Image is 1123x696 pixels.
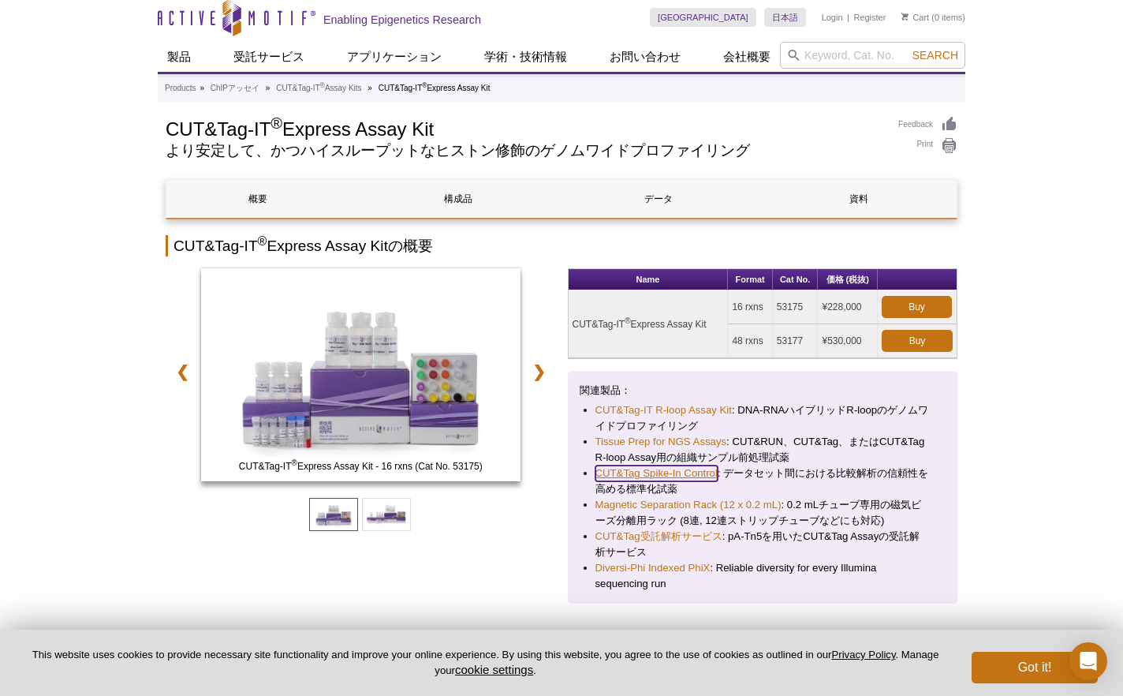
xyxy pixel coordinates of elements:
li: : CUT&RUN、CUT&Tag、またはCUT&Tag R-loop Assay用の組織サンプル前処理試薬 [595,434,931,466]
td: ¥530,000 [818,324,878,358]
td: 53177 [773,324,819,358]
a: CUT&Tag-IT Express Assay Kit - 16 rxns [201,268,520,486]
sup: ® [270,114,282,132]
sup: ® [625,316,630,325]
li: : pA-Tn5を用いたCUT&Tag Assayの受託解析サービス [595,529,931,560]
h2: Enabling Epigenetics Research [323,13,481,27]
button: Got it! [972,652,1098,683]
input: Keyword, Cat. No. [780,42,965,69]
a: Cart [901,12,929,23]
p: 関連製品： [580,383,946,399]
td: 48 rxns [728,324,772,358]
a: Diversi-Phi Indexed PhiX [595,560,711,576]
li: : DNA-RNAハイブリッドR-loopのゲノムワイドプロファイリング [595,402,931,434]
span: Search [912,49,958,62]
li: » [266,84,270,92]
td: ¥228,000 [818,290,878,324]
sup: ® [422,81,427,89]
td: CUT&Tag-IT Express Assay Kit [569,290,729,358]
a: Feedback [898,116,957,133]
a: Buy [882,330,953,352]
li: : 0.2 mLチューブ専用の磁気ビーズ分離用ラック (8連, 12連ストリップチューブなどにも対応) [595,497,931,529]
a: 学術・技術情報 [475,42,576,72]
th: 価格 (税抜) [818,269,878,290]
button: cookie settings [455,663,533,676]
li: : データセット間における比較解析の信頼性を高める標準化試薬 [595,466,931,497]
td: 53175 [773,290,819,324]
li: : Reliable diversity for every Illumina sequencing run [595,560,931,592]
th: Cat No. [773,269,819,290]
sup: ® [292,458,297,467]
a: 構成品 [367,180,549,218]
th: Format [728,269,772,290]
a: お問い合わせ [600,42,690,72]
a: データ [567,180,749,218]
a: CUT&Tag-IT R-loop Assay Kit [595,402,732,418]
span: CUT&Tag-IT Express Assay Kit - 16 rxns (Cat No. 53175) [204,458,517,474]
a: [GEOGRAPHIC_DATA] [650,8,756,27]
p: This website uses cookies to provide necessary site functionality and improve your online experie... [25,648,946,678]
button: Search [908,48,963,62]
a: ChIPアッセイ [211,81,259,95]
li: CUT&Tag-IT Express Assay Kit [379,84,491,92]
li: » [367,84,372,92]
h2: CUT&Tag-IT Express Assay Kitの概要 [166,235,957,256]
a: 受託サービス [224,42,314,72]
a: Print [898,137,957,155]
h2: より安定して、かつハイスループットなヒストン修飾のゲノムワイドプロファイリング [166,144,882,158]
a: アプリケーション [338,42,451,72]
th: Name [569,269,729,290]
li: | [847,8,849,27]
td: 16 rxns [728,290,772,324]
sup: ® [258,234,267,248]
a: CUT&Tag-IT®Assay Kits [276,81,361,95]
li: » [200,84,204,92]
a: ❯ [522,354,556,390]
a: CUT&Tag Spike-In Control [595,466,718,481]
a: 日本語 [764,8,806,27]
a: ❮ [166,354,200,390]
a: Login [822,12,843,23]
a: Register [853,12,886,23]
h1: CUT&Tag-IT Express Assay Kit [166,116,882,140]
img: Your Cart [901,13,908,21]
img: CUT&Tag-IT Express Assay Kit - 16 rxns [201,268,520,481]
a: Magnetic Separation Rack (12 x 0.2 mL) [595,497,782,513]
a: 製品 [158,42,200,72]
a: Tissue Prep for NGS Assays [595,434,727,450]
a: 資料 [767,180,950,218]
a: 会社概要 [714,42,780,72]
a: CUT&Tag受託解析サービス [595,529,722,544]
a: Buy [882,296,952,318]
div: Open Intercom Messenger [1069,642,1107,680]
sup: ® [320,81,325,89]
a: Privacy Policy [831,649,895,660]
a: Products [165,81,196,95]
a: 概要 [166,180,349,218]
li: (0 items) [901,8,965,27]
